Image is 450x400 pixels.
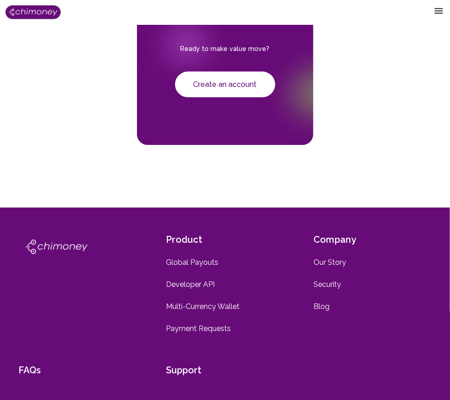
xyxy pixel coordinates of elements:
a: Company [313,234,432,246]
a: Our Story [313,257,432,269]
a: Global Payouts [166,257,284,269]
a: Blog [313,302,432,313]
a: Security [313,280,432,291]
a: Multi-Currency Wallet [166,302,284,313]
a: Product [166,234,284,246]
p: Ready to make value move? [171,44,279,53]
a: Support [166,364,284,377]
a: Create an account [194,80,257,89]
a: Developer API [166,280,284,291]
a: Payment Requests [166,324,284,335]
img: Logo [6,6,61,19]
img: chimoney logo [18,234,95,261]
a: FAQs [18,364,137,377]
